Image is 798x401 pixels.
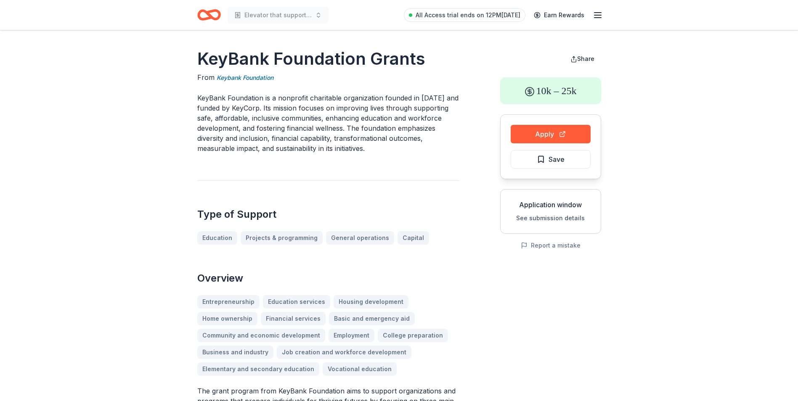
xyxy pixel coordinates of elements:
[529,8,589,23] a: Earn Rewards
[197,93,460,153] p: KeyBank Foundation is a nonprofit charitable organization founded in [DATE] and funded by KeyCorp...
[228,7,329,24] button: Elevator that supports beneficiaries with disabilities
[404,8,525,22] a: All Access trial ends on 12PM[DATE]
[197,72,460,83] div: From
[549,154,565,165] span: Save
[241,231,323,245] a: Projects & programming
[326,231,394,245] a: General operations
[197,47,460,71] h1: KeyBank Foundation Grants
[521,240,581,251] button: Report a mistake
[507,200,594,210] div: Application window
[500,77,601,104] div: 10k – 25k
[511,125,591,143] button: Apply
[197,231,237,245] a: Education
[197,208,460,221] h2: Type of Support
[244,10,312,20] span: Elevator that supports beneficiaries with disabilities
[197,272,460,285] h2: Overview
[511,150,591,169] button: Save
[416,10,520,20] span: All Access trial ends on 12PM[DATE]
[217,73,273,83] a: Keybank Foundation
[564,50,601,67] button: Share
[516,213,585,223] button: See submission details
[577,55,594,62] span: Share
[398,231,429,245] a: Capital
[197,5,221,25] a: Home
